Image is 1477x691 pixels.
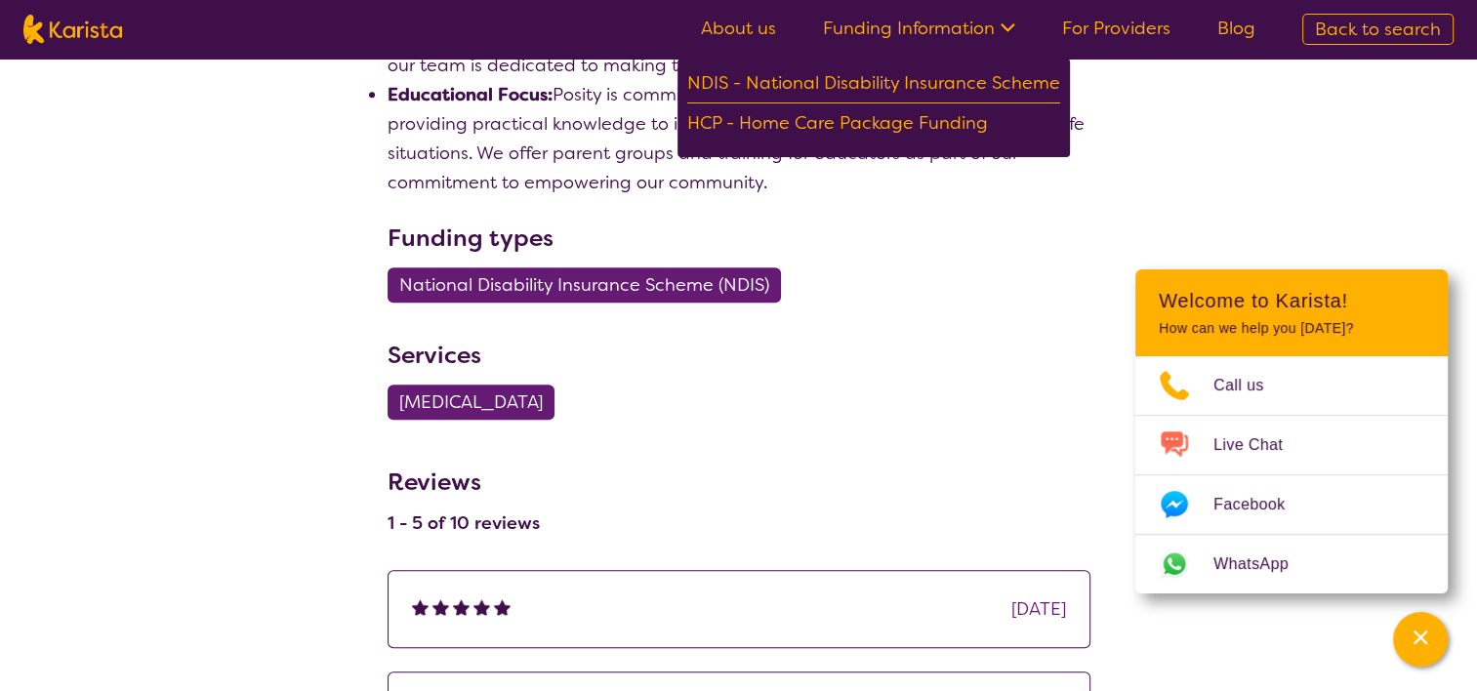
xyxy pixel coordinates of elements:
h3: Reviews [388,455,540,500]
div: Channel Menu [1135,269,1448,593]
a: For Providers [1062,17,1170,40]
span: WhatsApp [1213,549,1312,579]
h3: Funding types [388,221,1090,256]
img: fullstar [453,598,470,615]
a: Web link opens in a new tab. [1135,535,1448,593]
span: Back to search [1315,18,1441,41]
h3: Services [388,338,1090,373]
strong: Educational Focus: [388,83,553,106]
ul: Choose channel [1135,356,1448,593]
h4: 1 - 5 of 10 reviews [388,511,540,535]
div: NDIS - National Disability Insurance Scheme [687,68,1060,103]
span: [MEDICAL_DATA] [399,385,543,420]
a: Blog [1217,17,1255,40]
a: Funding Information [823,17,1015,40]
div: [DATE] [1011,594,1066,624]
a: [MEDICAL_DATA] [388,390,566,414]
img: fullstar [432,598,449,615]
span: Facebook [1213,490,1308,519]
div: HCP - Home Care Package Funding [687,108,1060,142]
button: Channel Menu [1393,612,1448,667]
li: Posity is committed to educating and upskilling individuals, providing practical knowledge to imp... [388,80,1090,197]
span: Call us [1213,371,1288,400]
p: How can we help you [DATE]? [1159,320,1424,337]
a: Back to search [1302,14,1454,45]
a: National Disability Insurance Scheme (NDIS) [388,273,793,297]
img: Karista logo [23,15,122,44]
h2: Welcome to Karista! [1159,289,1424,312]
img: fullstar [494,598,511,615]
a: About us [701,17,776,40]
img: fullstar [473,598,490,615]
img: fullstar [412,598,429,615]
span: National Disability Insurance Scheme (NDIS) [399,267,769,303]
span: Live Chat [1213,430,1306,460]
